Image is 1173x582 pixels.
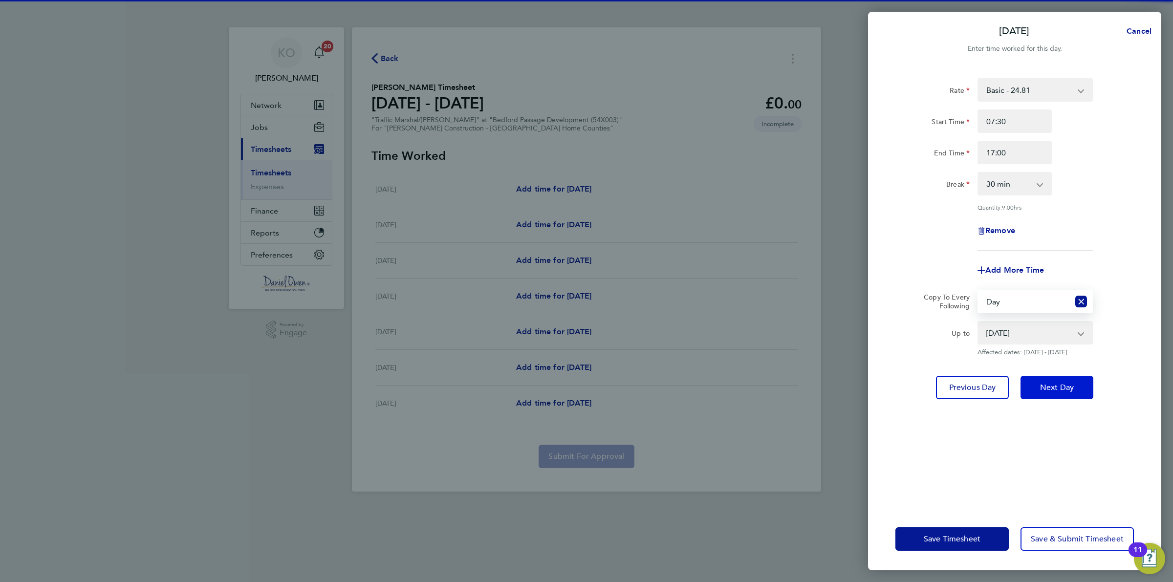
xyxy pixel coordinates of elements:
input: E.g. 08:00 [977,109,1052,133]
button: Previous Day [936,376,1009,399]
span: Affected dates: [DATE] - [DATE] [977,348,1093,356]
button: Remove [977,227,1015,235]
button: Open Resource Center, 11 new notifications [1134,543,1165,574]
div: Quantity: hrs [977,203,1093,211]
button: Save Timesheet [895,527,1009,551]
span: Cancel [1124,26,1151,36]
button: Add More Time [977,266,1044,274]
span: 9.00 [1002,203,1014,211]
label: Up to [952,329,970,341]
p: [DATE] [999,24,1029,38]
span: Add More Time [985,265,1044,275]
label: Rate [950,86,970,98]
label: End Time [934,149,970,160]
span: Save Timesheet [924,534,980,544]
span: Remove [985,226,1015,235]
div: 11 [1133,550,1142,562]
input: E.g. 18:00 [977,141,1052,164]
span: Next Day [1040,383,1074,392]
button: Next Day [1021,376,1093,399]
button: Reset selection [1075,291,1087,312]
div: Enter time worked for this day. [868,43,1161,55]
span: Save & Submit Timesheet [1031,534,1124,544]
label: Start Time [932,117,970,129]
button: Cancel [1111,22,1161,41]
button: Save & Submit Timesheet [1021,527,1134,551]
label: Break [946,180,970,192]
span: Previous Day [949,383,996,392]
label: Copy To Every Following [916,293,970,310]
